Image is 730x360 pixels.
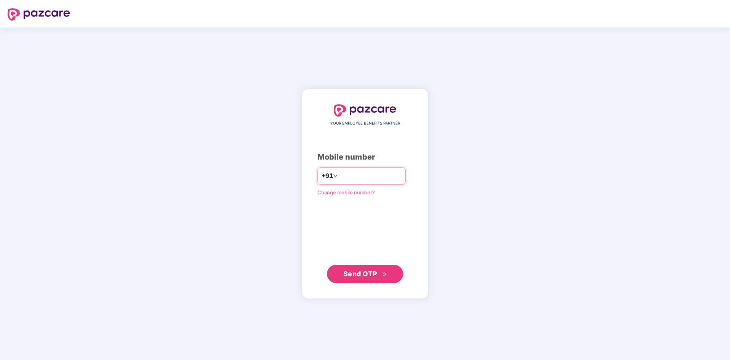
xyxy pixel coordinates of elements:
[317,189,375,195] a: Change mobile number?
[322,171,333,181] span: +91
[8,8,70,21] img: logo
[330,120,400,126] span: YOUR EMPLOYEE BENEFITS PARTNER
[334,104,396,117] img: logo
[333,174,338,178] span: down
[327,265,403,283] button: Send OTPdouble-right
[343,270,377,278] span: Send OTP
[317,151,413,163] div: Mobile number
[382,272,387,277] span: double-right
